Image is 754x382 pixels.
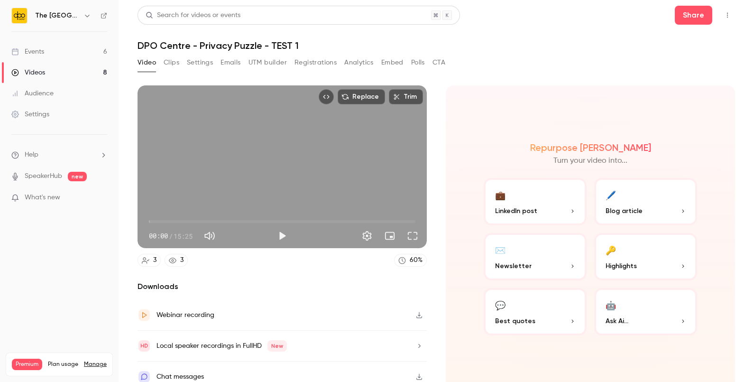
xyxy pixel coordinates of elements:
[495,187,506,202] div: 💼
[180,255,184,265] div: 3
[606,261,637,271] span: Highlights
[484,233,587,280] button: ✉️Newsletter
[720,8,735,23] button: Top Bar Actions
[156,309,214,321] div: Webinar recording
[169,231,173,241] span: /
[11,89,54,98] div: Audience
[48,361,78,368] span: Plan usage
[319,89,334,104] button: Embed video
[389,89,423,104] button: Trim
[153,255,156,265] div: 3
[165,254,188,267] a: 3
[149,231,168,241] span: 00:00
[606,242,616,257] div: 🔑
[411,55,425,70] button: Polls
[294,55,337,70] button: Registrations
[495,316,535,326] span: Best quotes
[187,55,213,70] button: Settings
[675,6,712,25] button: Share
[495,298,506,312] div: 💬
[606,187,616,202] div: 🖊️
[594,178,697,225] button: 🖊️Blog article
[248,55,287,70] button: UTM builder
[432,55,445,70] button: CTA
[495,242,506,257] div: ✉️
[344,55,374,70] button: Analytics
[138,281,427,292] h2: Downloads
[530,142,651,153] h2: Repurpose [PERSON_NAME]
[68,172,87,181] span: new
[594,233,697,280] button: 🔑Highlights
[25,171,62,181] a: SpeakerHub
[495,206,537,216] span: LinkedIn post
[221,55,240,70] button: Emails
[381,55,404,70] button: Embed
[138,40,735,51] h1: DPO Centre - Privacy Puzzle - TEST 1
[410,255,423,265] div: 60 %
[138,55,156,70] button: Video
[138,254,161,267] a: 3
[156,340,287,352] div: Local speaker recordings in FullHD
[25,150,38,160] span: Help
[12,8,27,23] img: The DPO Centre
[338,89,385,104] button: Replace
[267,340,287,352] span: New
[380,226,399,245] button: Turn on miniplayer
[11,150,107,160] li: help-dropdown-opener
[394,254,427,267] a: 60%
[273,226,292,245] button: Play
[606,298,616,312] div: 🤖
[495,261,532,271] span: Newsletter
[358,226,377,245] button: Settings
[594,288,697,335] button: 🤖Ask Ai...
[174,231,193,241] span: 15:25
[484,288,587,335] button: 💬Best quotes
[149,231,193,241] div: 00:00
[11,68,45,77] div: Videos
[11,47,44,56] div: Events
[553,155,627,167] p: Turn your video into...
[484,178,587,225] button: 💼LinkedIn post
[200,226,219,245] button: Mute
[403,226,422,245] button: Full screen
[606,206,643,216] span: Blog article
[11,110,49,119] div: Settings
[35,11,80,20] h6: The [GEOGRAPHIC_DATA]
[25,193,60,203] span: What's new
[12,359,42,370] span: Premium
[606,316,628,326] span: Ask Ai...
[84,361,107,368] a: Manage
[164,55,179,70] button: Clips
[146,10,240,20] div: Search for videos or events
